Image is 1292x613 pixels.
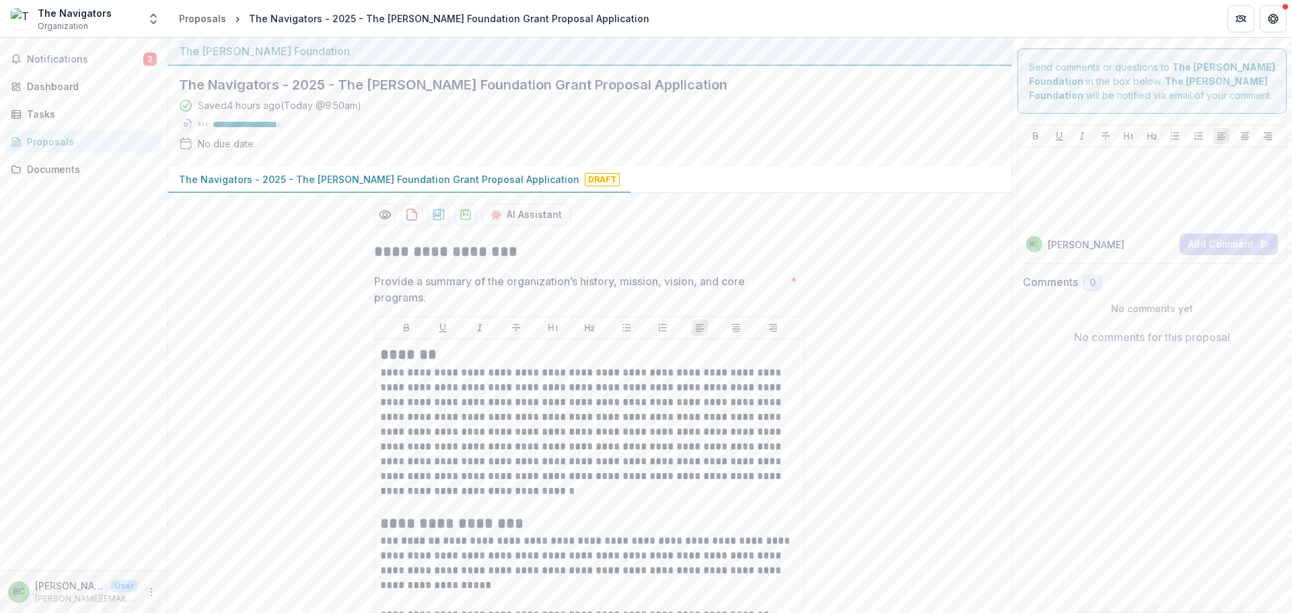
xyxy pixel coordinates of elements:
p: [PERSON_NAME] [1048,238,1124,252]
button: Bullet List [1167,128,1183,144]
button: download-proposal [428,204,450,225]
p: [PERSON_NAME] [35,579,105,593]
button: Get Help [1260,5,1287,32]
button: download-proposal [455,204,476,225]
button: Ordered List [655,320,671,336]
a: Dashboard [5,75,162,98]
button: Underline [435,320,451,336]
div: The Navigators - 2025 - The [PERSON_NAME] Foundation Grant Proposal Application [249,11,649,26]
a: Proposals [5,131,162,153]
div: The Navigators [38,6,112,20]
div: Brad Cummins [13,587,25,596]
h2: The Navigators - 2025 - The [PERSON_NAME] Foundation Grant Proposal Application [179,77,979,93]
button: Align Center [728,320,744,336]
button: Italicize [1074,128,1090,144]
button: AI Assistant [482,204,571,225]
p: [PERSON_NAME][EMAIL_ADDRESS][PERSON_NAME][DOMAIN_NAME] [35,593,138,605]
span: Organization [38,20,88,32]
div: Proposals [27,135,151,149]
button: Heading 1 [1120,128,1137,144]
button: Underline [1051,128,1067,144]
p: No comments yet [1023,301,1282,316]
h2: Comments [1023,276,1078,289]
button: Partners [1227,5,1254,32]
span: 2 [143,52,157,66]
button: Preview dc8323fb-d40e-4acf-8354-a3ff4d96e686-0.pdf [374,204,396,225]
button: Open entity switcher [144,5,163,32]
nav: breadcrumb [174,9,655,28]
a: Documents [5,158,162,180]
div: Saved 4 hours ago ( Today @ 9:50am ) [198,98,361,112]
button: Heading 1 [545,320,561,336]
div: No due date [198,137,254,151]
button: Align Left [1213,128,1229,144]
button: Bullet List [618,320,635,336]
p: No comments for this proposal [1074,329,1230,345]
button: Italicize [472,320,488,336]
div: Tasks [27,107,151,121]
button: Align Right [765,320,781,336]
button: Align Left [692,320,708,336]
button: Notifications2 [5,48,162,70]
button: Strike [1098,128,1114,144]
button: More [143,584,159,600]
button: Ordered List [1190,128,1207,144]
p: 93 % [198,120,208,129]
div: Proposals [179,11,226,26]
button: Align Right [1260,128,1276,144]
button: Heading 2 [1144,128,1160,144]
button: Bold [1028,128,1044,144]
button: Heading 2 [581,320,598,336]
span: Draft [585,173,620,186]
button: Add Comment [1180,233,1278,255]
div: Documents [27,162,151,176]
a: Tasks [5,103,162,125]
p: The Navigators - 2025 - The [PERSON_NAME] Foundation Grant Proposal Application [179,172,579,186]
p: Provide a summary of the organization’s history, mission, vision, and core programs. [374,273,785,305]
p: User [110,580,138,592]
a: Proposals [174,9,231,28]
button: Strike [508,320,524,336]
button: download-proposal [401,204,423,225]
div: Brad Cummins [1030,241,1038,248]
button: Align Center [1237,128,1253,144]
div: The [PERSON_NAME] Foundation [179,43,1001,59]
img: The Navigators [11,8,32,30]
button: Bold [398,320,415,336]
span: Notifications [27,54,143,65]
span: 0 [1089,277,1096,289]
div: Send comments or questions to in the box below. will be notified via email of your comment. [1017,48,1287,114]
div: Dashboard [27,79,151,94]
